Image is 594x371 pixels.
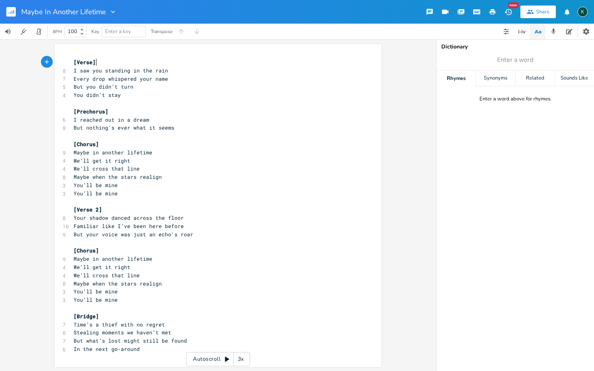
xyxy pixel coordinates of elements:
div: Synonyms [476,70,515,86]
span: But you didn’t turn [74,83,133,90]
span: Maybe in another lifetime [74,149,152,156]
div: Koval [577,7,588,17]
div: Transpose [151,29,172,34]
div: BPM [53,30,62,34]
span: You’ll be mine [74,190,118,197]
span: [Verse] [74,59,96,66]
span: Enter a key [105,28,131,35]
span: Maybe when the stars realign [74,280,162,287]
span: Stealing moments we haven’t met [74,329,171,336]
span: You’ll be mine [74,182,118,189]
span: We’ll get it right [74,157,130,164]
span: Your shadow danced across the floor [74,214,184,221]
div: Dictionary [441,44,589,50]
span: I reached out in a dream [74,116,149,123]
button: Share [520,6,556,18]
span: In the next go-around [74,345,140,352]
span: We’ll cross that line [74,272,140,279]
div: Sounds Like [555,70,594,86]
button: New [500,5,516,19]
span: Familiar like I’ve been here before [74,223,184,230]
span: Maybe in another lifetime [74,255,152,262]
span: Enter a word [497,56,533,65]
span: [Chorus] [74,247,99,254]
span: We’ll cross that line [74,165,140,172]
span: You’ll be mine [74,296,118,303]
span: [Prechorus] [74,108,108,115]
span: You didn’t stay [74,91,121,98]
div: New [508,2,518,8]
button: K [577,3,588,21]
span: I saw you standing in the rain [74,67,168,74]
span: [Verse 2] [74,206,102,213]
span: But nothing's ever what it seems [74,124,174,131]
span: Every drop whispered your name [74,75,168,82]
div: Autoscroll [186,352,250,366]
div: 3x [234,352,248,366]
div: Share [536,8,550,15]
div: Enter a word above for rhymes. [479,96,551,102]
span: But your voice was just an echo's roar [74,231,193,238]
span: Maybe In Another Lifetime [21,8,106,15]
div: Key [91,29,99,34]
span: [Chorus] [74,141,99,148]
span: Maybe when the stars realign [74,173,162,180]
span: But what’s lost might still be found [74,337,187,344]
span: You’ll be mine [74,288,118,295]
span: Time’s a thief with no regret [74,321,165,328]
span: [Bridge] [74,313,99,320]
span: We’ll get it right [74,263,130,271]
div: Rhymes [437,70,476,86]
div: Related [516,70,555,86]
